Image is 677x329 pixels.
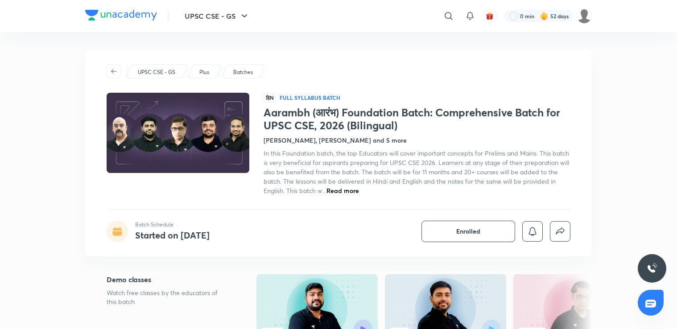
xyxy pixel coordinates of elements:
[198,68,211,76] a: Plus
[280,94,340,101] p: Full Syllabus Batch
[486,12,494,20] img: avatar
[138,68,175,76] p: UPSC CSE - GS
[264,106,570,132] h1: Aarambh (आरंभ) Foundation Batch: Comprehensive Batch for UPSC CSE, 2026 (Bilingual)
[456,227,480,236] span: Enrolled
[264,136,407,145] h4: [PERSON_NAME], [PERSON_NAME] and 5 more
[264,93,276,103] span: हिN
[105,92,251,174] img: Thumbnail
[540,12,549,21] img: streak
[85,10,157,23] a: Company Logo
[136,68,177,76] a: UPSC CSE - GS
[135,229,210,241] h4: Started on [DATE]
[135,221,210,229] p: Batch Schedule
[179,7,255,25] button: UPSC CSE - GS
[647,263,657,274] img: ttu
[326,186,359,195] span: Read more
[421,221,515,242] button: Enrolled
[483,9,497,23] button: avatar
[107,288,228,306] p: Watch free classes by the educators of this batch
[85,10,157,21] img: Company Logo
[232,68,255,76] a: Batches
[199,68,209,76] p: Plus
[264,149,569,195] span: In this Foundation batch, the top Educators will cover important concepts for Prelims and Mains. ...
[233,68,253,76] p: Batches
[577,8,592,24] img: Muskan goyal
[107,274,228,285] h5: Demo classes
